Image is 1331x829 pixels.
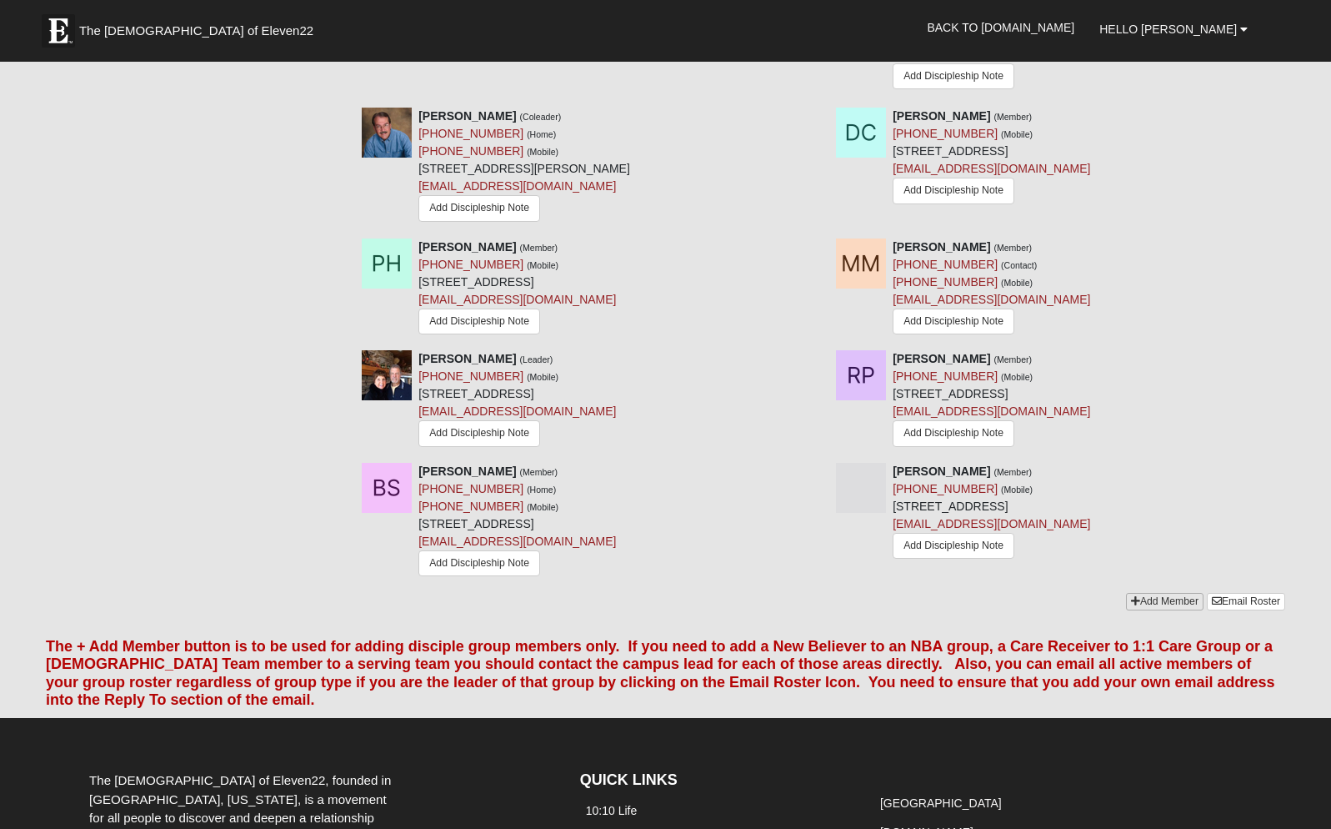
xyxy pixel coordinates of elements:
div: [STREET_ADDRESS] [893,463,1090,563]
span: Hello [PERSON_NAME] [1099,23,1237,36]
a: [PHONE_NUMBER] [418,127,523,140]
small: (Mobile) [527,372,558,382]
a: Add Discipleship Note [893,63,1014,89]
a: [EMAIL_ADDRESS][DOMAIN_NAME] [418,535,616,548]
a: Add Discipleship Note [418,309,540,334]
a: [EMAIL_ADDRESS][DOMAIN_NAME] [893,517,1090,530]
img: Eleven22 logo [42,14,75,48]
a: Add Member [1126,593,1203,610]
a: [EMAIL_ADDRESS][DOMAIN_NAME] [893,404,1090,418]
small: (Member) [993,354,1032,364]
strong: [PERSON_NAME] [893,352,990,365]
small: (Contact) [1001,260,1037,270]
div: [STREET_ADDRESS] [418,350,616,450]
a: [PHONE_NUMBER] [418,258,523,271]
small: (Mobile) [1001,129,1033,139]
div: [STREET_ADDRESS][PERSON_NAME] [418,108,630,225]
a: Add Discipleship Note [893,533,1014,559]
a: [EMAIL_ADDRESS][DOMAIN_NAME] [418,293,616,306]
h4: QUICK LINKS [580,771,849,790]
a: [EMAIL_ADDRESS][DOMAIN_NAME] [893,293,1090,306]
span: The [DEMOGRAPHIC_DATA] of Eleven22 [79,23,313,39]
small: (Coleader) [520,112,562,122]
small: (Member) [993,243,1032,253]
a: The [DEMOGRAPHIC_DATA] of Eleven22 [33,6,367,48]
small: (Mobile) [527,147,558,157]
a: [PHONE_NUMBER] [893,127,998,140]
a: [PHONE_NUMBER] [893,369,998,383]
a: Back to [DOMAIN_NAME] [914,7,1087,48]
a: [PHONE_NUMBER] [418,500,523,513]
div: [STREET_ADDRESS] [418,463,616,580]
a: [PHONE_NUMBER] [893,482,998,495]
strong: [PERSON_NAME] [418,352,516,365]
small: (Member) [993,467,1032,477]
a: Hello [PERSON_NAME] [1087,8,1260,50]
a: Add Discipleship Note [418,195,540,221]
a: Add Discipleship Note [418,420,540,446]
small: (Member) [993,112,1032,122]
a: [PHONE_NUMBER] [893,258,998,271]
small: (Mobile) [1001,372,1033,382]
strong: [PERSON_NAME] [418,240,516,254]
strong: [PERSON_NAME] [418,109,516,123]
small: (Mobile) [1001,278,1033,288]
a: [EMAIL_ADDRESS][DOMAIN_NAME] [418,404,616,418]
small: (Home) [527,129,556,139]
div: [STREET_ADDRESS] [893,108,1090,208]
a: [PHONE_NUMBER] [418,369,523,383]
small: (Leader) [520,354,553,364]
a: [PHONE_NUMBER] [418,144,523,158]
a: Add Discipleship Note [893,309,1014,334]
small: (Mobile) [527,260,558,270]
a: Email Roster [1207,593,1285,610]
small: (Member) [520,467,558,477]
a: [EMAIL_ADDRESS][DOMAIN_NAME] [418,179,616,193]
strong: [PERSON_NAME] [893,465,990,478]
strong: [PERSON_NAME] [418,465,516,478]
div: [STREET_ADDRESS] [418,239,616,339]
small: (Mobile) [1001,485,1033,495]
font: The + Add Member button is to be used for adding disciple group members only. If you need to add ... [46,638,1275,709]
a: Add Discipleship Note [893,178,1014,203]
small: (Mobile) [527,502,558,512]
a: Add Discipleship Note [893,420,1014,446]
small: (Home) [527,485,556,495]
a: [PHONE_NUMBER] [893,275,998,289]
a: Add Discipleship Note [418,550,540,576]
div: [STREET_ADDRESS] [893,350,1090,450]
small: (Member) [520,243,558,253]
a: [EMAIL_ADDRESS][DOMAIN_NAME] [893,162,1090,175]
a: [PHONE_NUMBER] [418,482,523,495]
strong: [PERSON_NAME] [893,109,990,123]
a: [GEOGRAPHIC_DATA] [880,796,1002,810]
strong: [PERSON_NAME] [893,240,990,254]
